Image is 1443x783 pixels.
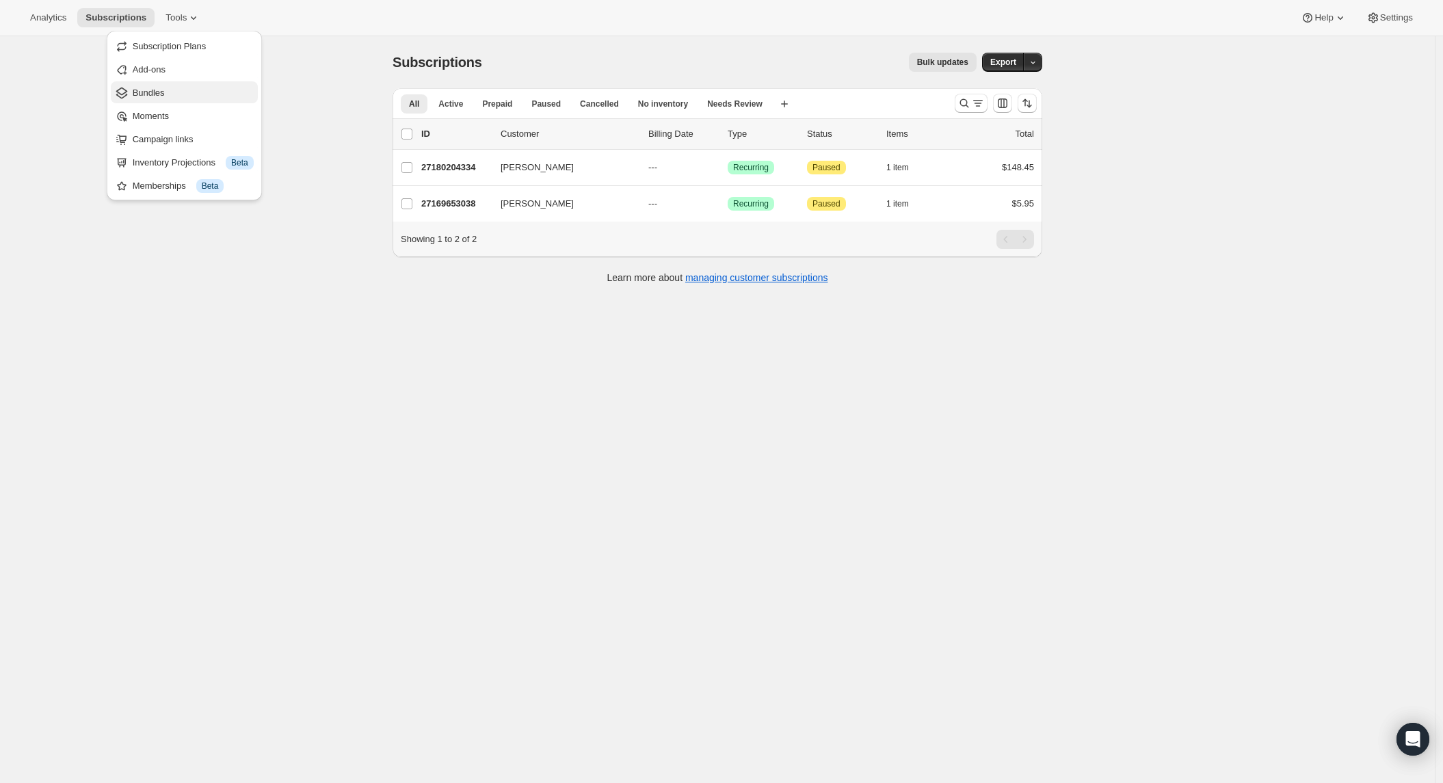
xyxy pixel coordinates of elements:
[111,174,258,196] button: Memberships
[773,94,795,114] button: Create new view
[1396,723,1429,756] div: Open Intercom Messenger
[531,98,561,109] span: Paused
[990,57,1016,68] span: Export
[728,127,796,141] div: Type
[1293,8,1355,27] button: Help
[1016,127,1034,141] p: Total
[202,181,219,191] span: Beta
[133,134,194,144] span: Campaign links
[996,230,1034,249] nav: Pagination
[886,194,924,213] button: 1 item
[1314,12,1333,23] span: Help
[648,198,657,209] span: ---
[638,98,688,109] span: No inventory
[886,198,909,209] span: 1 item
[133,88,165,98] span: Bundles
[982,53,1024,72] button: Export
[917,57,968,68] span: Bulk updates
[1380,12,1413,23] span: Settings
[409,98,419,109] span: All
[111,151,258,173] button: Inventory Projections
[133,156,254,170] div: Inventory Projections
[157,8,209,27] button: Tools
[733,162,769,173] span: Recurring
[733,198,769,209] span: Recurring
[133,64,166,75] span: Add-ons
[421,161,490,174] p: 27180204334
[909,53,977,72] button: Bulk updates
[111,35,258,57] button: Subscription Plans
[482,98,512,109] span: Prepaid
[1002,162,1034,172] span: $148.45
[421,127,490,141] p: ID
[166,12,187,23] span: Tools
[607,271,828,284] p: Learn more about
[231,157,248,168] span: Beta
[1018,94,1037,113] button: Sort the results
[648,162,657,172] span: ---
[22,8,75,27] button: Analytics
[501,127,637,141] p: Customer
[1011,198,1034,209] span: $5.95
[1358,8,1421,27] button: Settings
[993,94,1012,113] button: Customize table column order and visibility
[421,158,1034,177] div: 27180204334[PERSON_NAME]---SuccessRecurringAttentionPaused1 item$148.45
[580,98,619,109] span: Cancelled
[685,272,828,283] a: managing customer subscriptions
[648,127,717,141] p: Billing Date
[111,58,258,80] button: Add-ons
[438,98,463,109] span: Active
[133,41,207,51] span: Subscription Plans
[501,161,574,174] span: [PERSON_NAME]
[886,127,955,141] div: Items
[393,55,482,70] span: Subscriptions
[421,197,490,211] p: 27169653038
[886,158,924,177] button: 1 item
[111,128,258,150] button: Campaign links
[85,12,146,23] span: Subscriptions
[955,94,988,113] button: Search and filter results
[707,98,763,109] span: Needs Review
[401,233,477,246] p: Showing 1 to 2 of 2
[111,105,258,127] button: Moments
[421,127,1034,141] div: IDCustomerBilling DateTypeStatusItemsTotal
[492,193,629,215] button: [PERSON_NAME]
[133,179,254,193] div: Memberships
[30,12,66,23] span: Analytics
[77,8,155,27] button: Subscriptions
[492,157,629,178] button: [PERSON_NAME]
[421,194,1034,213] div: 27169653038[PERSON_NAME]---SuccessRecurringAttentionPaused1 item$5.95
[886,162,909,173] span: 1 item
[111,81,258,103] button: Bundles
[133,111,169,121] span: Moments
[812,198,840,209] span: Paused
[501,197,574,211] span: [PERSON_NAME]
[812,162,840,173] span: Paused
[807,127,875,141] p: Status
